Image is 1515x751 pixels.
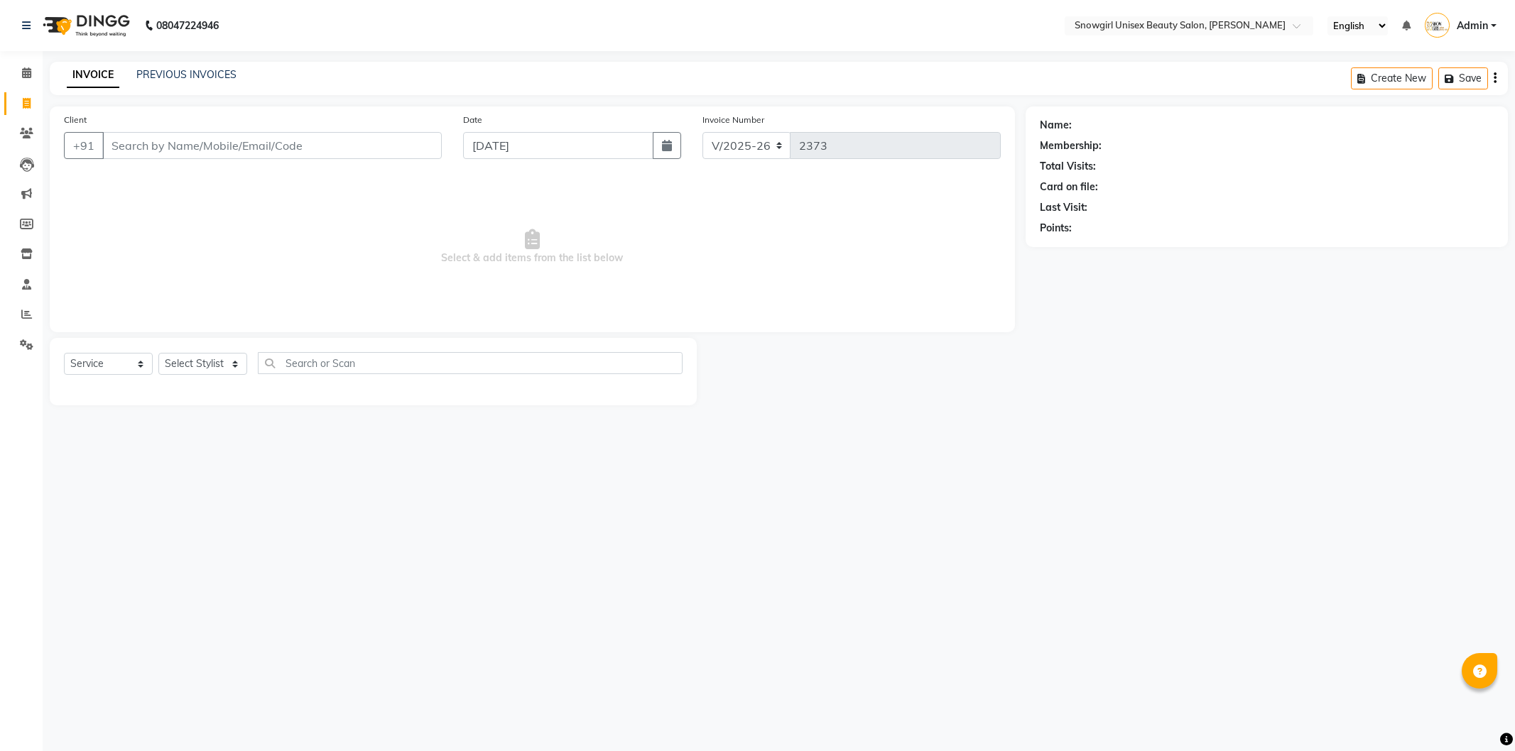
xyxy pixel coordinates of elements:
div: Total Visits: [1040,159,1096,174]
span: Select & add items from the list below [64,176,1001,318]
b: 08047224946 [156,6,219,45]
input: Search by Name/Mobile/Email/Code [102,132,442,159]
div: Card on file: [1040,180,1098,194]
div: Membership: [1040,138,1102,153]
a: INVOICE [67,62,119,88]
img: Admin [1425,13,1450,38]
label: Invoice Number [702,114,764,126]
div: Name: [1040,118,1072,133]
button: +91 [64,132,104,159]
div: Points: [1040,221,1072,236]
label: Date [463,114,482,126]
iframe: chat widget [1455,694,1501,737]
button: Save [1438,67,1488,89]
img: logo [36,6,134,45]
div: Last Visit: [1040,200,1087,215]
a: PREVIOUS INVOICES [136,68,237,81]
span: Admin [1457,18,1488,33]
button: Create New [1351,67,1433,89]
input: Search or Scan [258,352,683,374]
label: Client [64,114,87,126]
